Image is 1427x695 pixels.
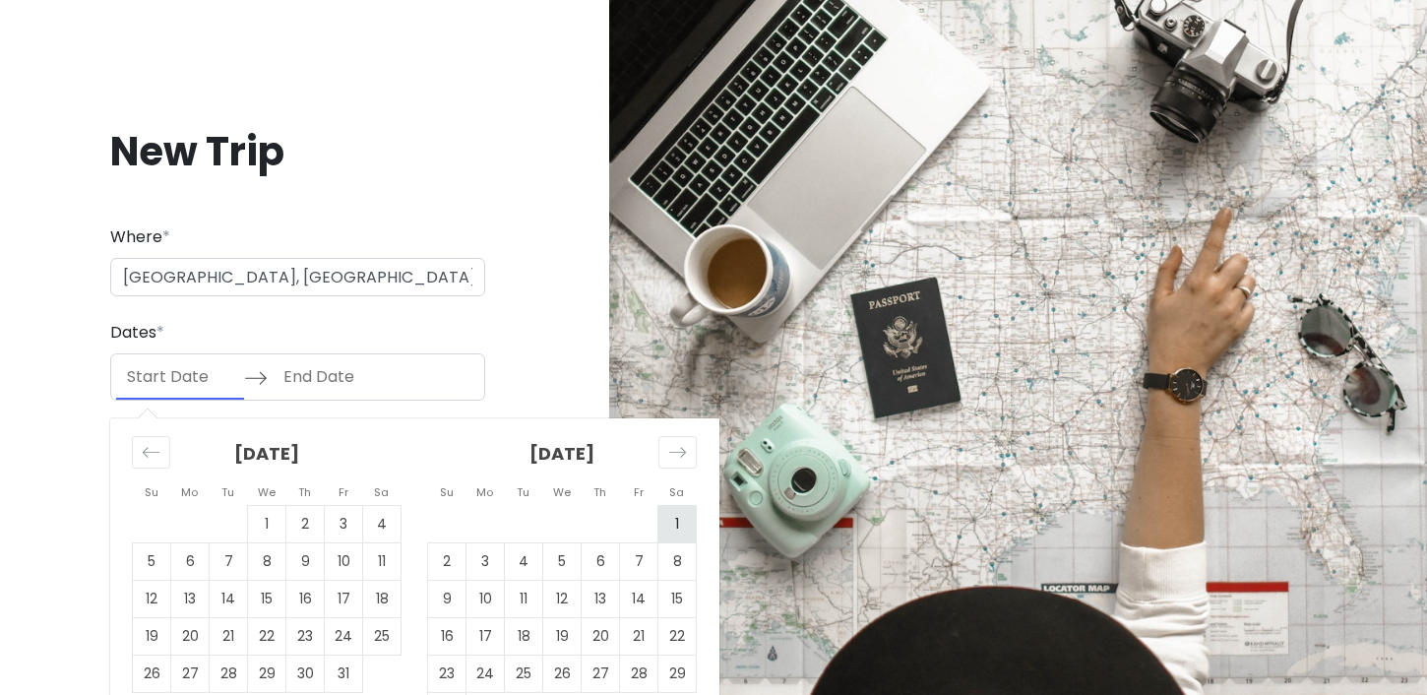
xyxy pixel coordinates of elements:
td: Choose Wednesday, November 19, 2025 as your check-in date. It’s available. [543,617,582,655]
td: Choose Monday, October 27, 2025 as your check-in date. It’s available. [171,655,210,692]
td: Choose Sunday, November 23, 2025 as your check-in date. It’s available. [428,655,466,692]
td: Choose Tuesday, October 14, 2025 as your check-in date. It’s available. [210,580,248,617]
td: Choose Saturday, November 8, 2025 as your check-in date. It’s available. [658,542,697,580]
td: Choose Wednesday, November 5, 2025 as your check-in date. It’s available. [543,542,582,580]
td: Choose Tuesday, November 25, 2025 as your check-in date. It’s available. [505,655,543,692]
td: Choose Friday, October 3, 2025 as your check-in date. It’s available. [325,505,363,542]
td: Choose Friday, November 14, 2025 as your check-in date. It’s available. [620,580,658,617]
td: Choose Thursday, November 27, 2025 as your check-in date. It’s available. [582,655,620,692]
td: Choose Wednesday, October 29, 2025 as your check-in date. It’s available. [248,655,286,692]
small: We [258,484,276,500]
td: Choose Saturday, October 4, 2025 as your check-in date. It’s available. [363,505,402,542]
td: Choose Saturday, October 18, 2025 as your check-in date. It’s available. [363,580,402,617]
td: Choose Tuesday, October 21, 2025 as your check-in date. It’s available. [210,617,248,655]
label: Dates [110,320,164,346]
td: Choose Monday, November 3, 2025 as your check-in date. It’s available. [466,542,505,580]
td: Choose Wednesday, October 22, 2025 as your check-in date. It’s available. [248,617,286,655]
h1: New Trip [110,126,485,177]
td: Choose Friday, November 28, 2025 as your check-in date. It’s available. [620,655,658,692]
td: Choose Saturday, November 29, 2025 as your check-in date. It’s available. [658,655,697,692]
td: Choose Sunday, October 26, 2025 as your check-in date. It’s available. [133,655,171,692]
input: Start Date [116,354,244,400]
small: Mo [476,484,493,500]
div: Move forward to switch to the next month. [658,436,697,469]
td: Choose Saturday, October 25, 2025 as your check-in date. It’s available. [363,617,402,655]
small: Th [593,484,606,500]
td: Choose Thursday, October 16, 2025 as your check-in date. It’s available. [286,580,325,617]
div: Move backward to switch to the previous month. [132,436,170,469]
td: Choose Friday, October 10, 2025 as your check-in date. It’s available. [325,542,363,580]
td: Choose Tuesday, November 18, 2025 as your check-in date. It’s available. [505,617,543,655]
td: Choose Tuesday, November 4, 2025 as your check-in date. It’s available. [505,542,543,580]
td: Choose Monday, November 24, 2025 as your check-in date. It’s available. [466,655,505,692]
small: Su [440,484,454,500]
small: Su [145,484,158,500]
td: Choose Tuesday, October 7, 2025 as your check-in date. It’s available. [210,542,248,580]
small: Tu [517,484,529,500]
strong: [DATE] [529,441,594,466]
td: Choose Saturday, October 11, 2025 as your check-in date. It’s available. [363,542,402,580]
small: Mo [181,484,198,500]
td: Choose Wednesday, November 26, 2025 as your check-in date. It’s available. [543,655,582,692]
td: Choose Friday, November 21, 2025 as your check-in date. It’s available. [620,617,658,655]
td: Choose Wednesday, November 12, 2025 as your check-in date. It’s available. [543,580,582,617]
td: Choose Monday, October 6, 2025 as your check-in date. It’s available. [171,542,210,580]
td: Choose Friday, October 24, 2025 as your check-in date. It’s available. [325,617,363,655]
td: Choose Thursday, October 2, 2025 as your check-in date. It’s available. [286,505,325,542]
td: Choose Tuesday, October 28, 2025 as your check-in date. It’s available. [210,655,248,692]
td: Choose Wednesday, October 8, 2025 as your check-in date. It’s available. [248,542,286,580]
td: Choose Thursday, November 20, 2025 as your check-in date. It’s available. [582,617,620,655]
td: Choose Monday, October 20, 2025 as your check-in date. It’s available. [171,617,210,655]
td: Choose Wednesday, October 15, 2025 as your check-in date. It’s available. [248,580,286,617]
small: Fr [634,484,644,500]
td: Choose Saturday, November 1, 2025 as your check-in date. It’s available. [658,505,697,542]
small: We [553,484,571,500]
td: Choose Thursday, October 23, 2025 as your check-in date. It’s available. [286,617,325,655]
td: Choose Saturday, November 22, 2025 as your check-in date. It’s available. [658,617,697,655]
td: Choose Friday, October 17, 2025 as your check-in date. It’s available. [325,580,363,617]
input: City (e.g., New York) [110,258,485,297]
small: Sa [669,484,684,500]
td: Choose Thursday, October 30, 2025 as your check-in date. It’s available. [286,655,325,692]
td: Choose Sunday, October 12, 2025 as your check-in date. It’s available. [133,580,171,617]
td: Choose Sunday, October 19, 2025 as your check-in date. It’s available. [133,617,171,655]
td: Choose Sunday, November 9, 2025 as your check-in date. It’s available. [428,580,466,617]
td: Choose Thursday, November 13, 2025 as your check-in date. It’s available. [582,580,620,617]
td: Choose Wednesday, October 1, 2025 as your check-in date. It’s available. [248,505,286,542]
td: Choose Thursday, October 9, 2025 as your check-in date. It’s available. [286,542,325,580]
td: Choose Thursday, November 6, 2025 as your check-in date. It’s available. [582,542,620,580]
td: Choose Sunday, November 2, 2025 as your check-in date. It’s available. [428,542,466,580]
td: Choose Monday, November 17, 2025 as your check-in date. It’s available. [466,617,505,655]
td: Choose Sunday, October 5, 2025 as your check-in date. It’s available. [133,542,171,580]
td: Choose Friday, November 7, 2025 as your check-in date. It’s available. [620,542,658,580]
td: Choose Tuesday, November 11, 2025 as your check-in date. It’s available. [505,580,543,617]
td: Choose Friday, October 31, 2025 as your check-in date. It’s available. [325,655,363,692]
small: Sa [374,484,389,500]
td: Choose Monday, November 10, 2025 as your check-in date. It’s available. [466,580,505,617]
td: Choose Sunday, November 16, 2025 as your check-in date. It’s available. [428,617,466,655]
small: Tu [221,484,234,500]
input: End Date [273,354,401,400]
td: Choose Saturday, November 15, 2025 as your check-in date. It’s available. [658,580,697,617]
small: Th [298,484,311,500]
label: Where [110,224,170,250]
small: Fr [339,484,348,500]
strong: [DATE] [234,441,299,466]
td: Choose Monday, October 13, 2025 as your check-in date. It’s available. [171,580,210,617]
